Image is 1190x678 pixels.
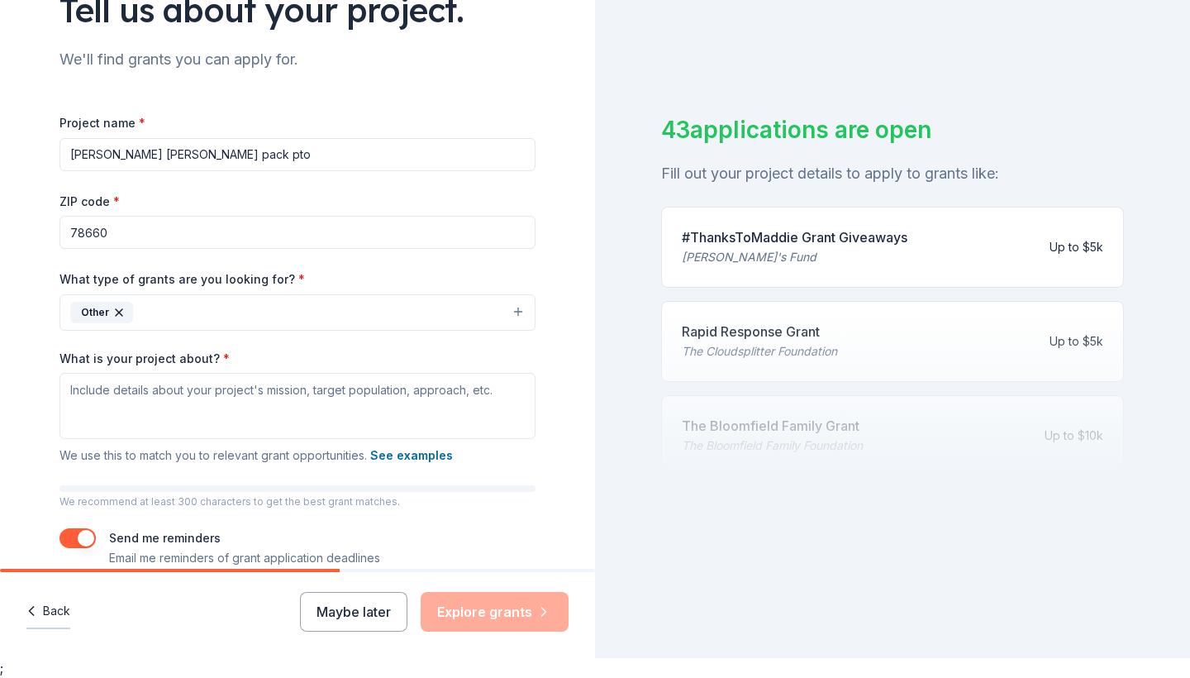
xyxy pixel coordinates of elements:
[59,216,535,249] input: 12345 (U.S. only)
[59,351,230,367] label: What is your project about?
[1050,237,1103,257] div: Up to $5k
[59,448,453,462] span: We use this to match you to relevant grant opportunities.
[370,446,453,466] button: See examples
[59,294,535,331] button: Other
[661,112,1124,147] div: 43 applications are open
[26,594,70,629] button: Back
[59,46,535,73] div: We'll find grants you can apply for.
[682,247,907,267] div: [PERSON_NAME]'s Fund
[300,592,407,632] button: Maybe later
[682,227,907,247] div: #ThanksToMaddie Grant Giveaways
[59,138,535,171] input: After school program
[661,160,1124,187] div: Fill out your project details to apply to grants like:
[70,302,133,323] div: Other
[109,531,221,545] label: Send me reminders
[59,115,145,131] label: Project name
[59,495,535,508] p: We recommend at least 300 characters to get the best grant matches.
[59,193,120,210] label: ZIP code
[109,548,380,568] p: Email me reminders of grant application deadlines
[59,271,305,288] label: What type of grants are you looking for?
